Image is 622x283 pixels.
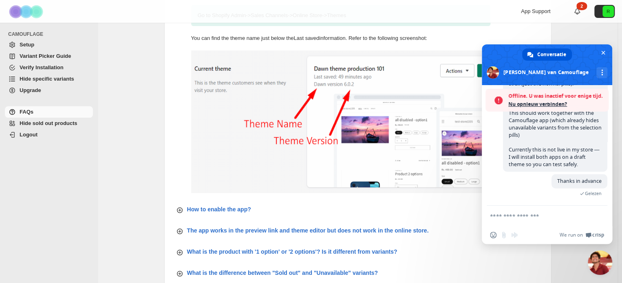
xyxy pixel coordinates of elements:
div: Chat sluiten [588,250,612,275]
span: Gelezen [585,191,602,196]
span: Crisp [592,232,604,238]
a: Hide specific variants [5,73,93,85]
span: App Support [521,8,550,14]
p: What is the product with '1 option' or '2 options'? Is it different from variants? [187,248,397,256]
span: Setup [20,42,34,48]
a: FAQs [5,106,93,118]
span: CAMOUFLAGE [8,31,94,37]
p: How to enable the app? [187,205,251,213]
div: 2 [576,2,587,10]
a: Setup [5,39,93,50]
p: What is the difference between "Sold out" and "Unavailable" variants? [187,269,378,277]
span: Upgrade [20,87,41,93]
span: Offline. U was inactief voor enige tijd. [508,92,604,100]
span: Nu opnieuw verbinden? [508,100,604,108]
span: Hide sold out products [20,120,77,126]
span: Chat sluiten [599,48,607,57]
span: We run on [560,232,583,238]
a: Logout [5,129,93,140]
a: Verify Installation [5,62,93,73]
a: Variant Picker Guide [5,50,93,62]
div: Meer kanalen [596,67,607,78]
img: find-theme-name [191,50,517,193]
a: Hide sold out products [5,118,93,129]
text: R [607,9,610,14]
span: Thanks in advance [557,178,602,184]
span: Hide specific variants [20,76,74,82]
img: Camouflage [7,0,47,23]
a: We run onCrisp [560,232,604,238]
button: What is the difference between "Sold out" and "Unavailable" variants? [171,265,545,280]
span: Conversatie [537,48,566,61]
div: Conversatie [522,48,572,61]
span: Avatar with initials R [602,6,614,17]
a: 2 [573,7,581,15]
textarea: Typ een bericht... [490,213,586,220]
a: Upgrade [5,85,93,96]
span: Variant Picker Guide [20,53,71,59]
span: Verify Installation [20,64,64,70]
span: Logout [20,132,37,138]
button: What is the product with '1 option' or '2 options'? Is it different from variants? [171,244,545,259]
button: Avatar with initials R [594,5,615,18]
span: Emoji invoegen [490,232,496,238]
p: You can find the theme name just below the Last saved information. Refer to the following screens... [191,34,490,42]
button: How to enable the app? [171,202,545,217]
span: FAQs [20,109,33,115]
p: The app works in the preview link and theme editor but does not work in the online store. [187,226,429,235]
button: The app works in the preview link and theme editor but does not work in the online store. [171,223,545,238]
